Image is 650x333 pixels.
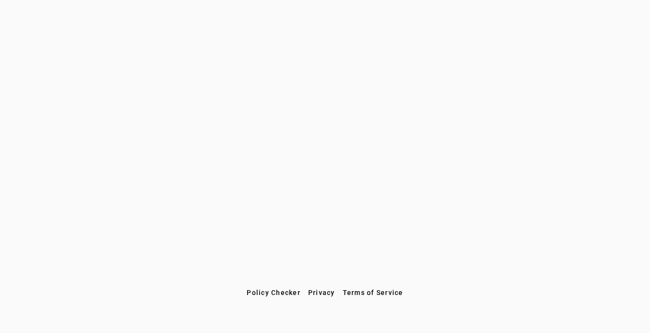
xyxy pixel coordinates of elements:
button: Terms of Service [339,284,407,301]
span: Privacy [308,289,335,296]
span: Terms of Service [343,289,403,296]
button: Policy Checker [243,284,304,301]
button: Privacy [304,284,339,301]
span: Policy Checker [247,289,300,296]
